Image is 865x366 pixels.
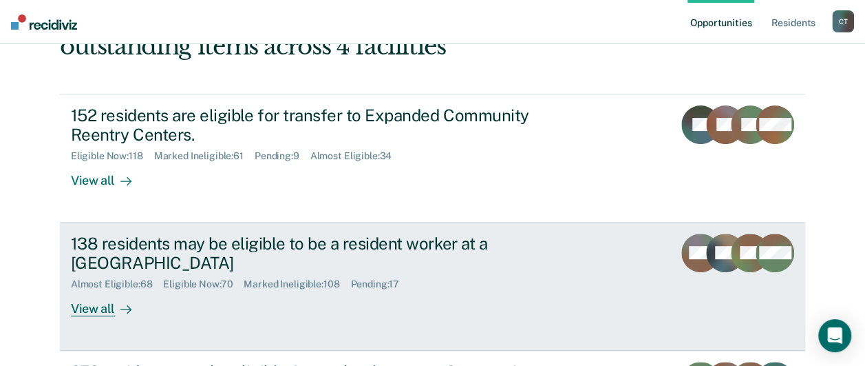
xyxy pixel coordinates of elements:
[60,94,805,223] a: 152 residents are eligible for transfer to Expanded Community Reentry Centers.Eligible Now:118Mar...
[244,278,350,290] div: Marked Ineligible : 108
[71,278,164,290] div: Almost Eligible : 68
[832,10,854,32] button: CT
[832,10,854,32] div: C T
[310,150,403,162] div: Almost Eligible : 34
[350,278,410,290] div: Pending : 17
[255,150,310,162] div: Pending : 9
[11,14,77,30] img: Recidiviz
[60,4,656,61] div: Hi, [PERSON_NAME]. We’ve found some outstanding items across 4 facilities
[154,150,255,162] div: Marked Ineligible : 61
[71,105,554,145] div: 152 residents are eligible for transfer to Expanded Community Reentry Centers.
[818,319,851,352] div: Open Intercom Messenger
[71,162,148,189] div: View all
[71,234,554,274] div: 138 residents may be eligible to be a resident worker at a [GEOGRAPHIC_DATA]
[163,278,244,290] div: Eligible Now : 70
[71,290,148,317] div: View all
[71,150,154,162] div: Eligible Now : 118
[60,223,805,351] a: 138 residents may be eligible to be a resident worker at a [GEOGRAPHIC_DATA]Almost Eligible:68Eli...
